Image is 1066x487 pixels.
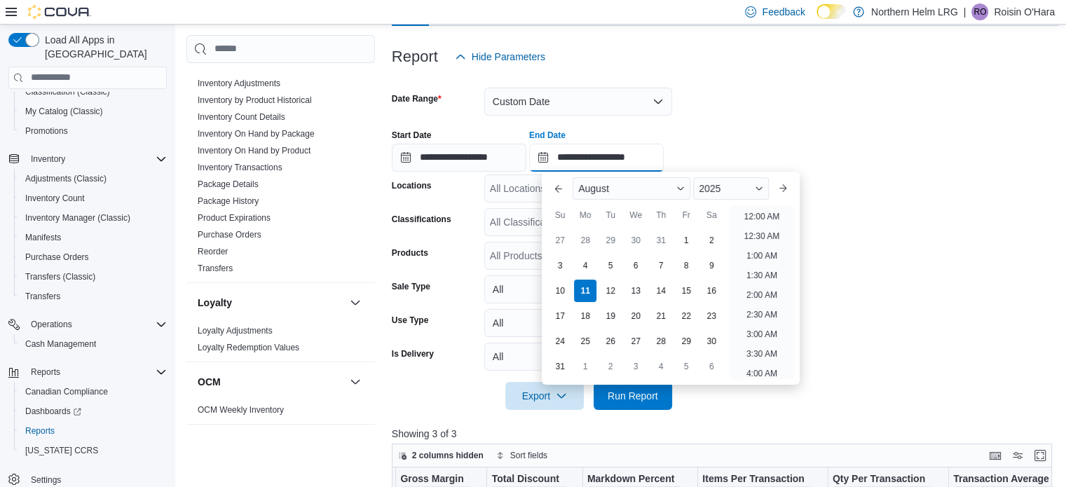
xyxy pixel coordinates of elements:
[599,280,622,302] div: day-12
[198,112,285,122] a: Inventory Count Details
[198,343,299,352] a: Loyalty Redemption Values
[25,425,55,437] span: Reports
[20,210,136,226] a: Inventory Manager (Classic)
[14,102,172,121] button: My Catalog (Classic)
[816,4,846,19] input: Dark Mode
[20,423,60,439] a: Reports
[574,305,596,327] div: day-18
[599,355,622,378] div: day-2
[700,330,723,352] div: day-30
[20,190,90,207] a: Inventory Count
[198,326,273,336] a: Loyalty Adjustments
[25,316,78,333] button: Operations
[198,179,259,190] span: Package Details
[964,4,966,20] p: |
[675,229,697,252] div: day-1
[39,33,167,61] span: Load All Apps in [GEOGRAPHIC_DATA]
[549,305,571,327] div: day-17
[392,214,451,225] label: Classifications
[31,319,72,330] span: Operations
[650,355,672,378] div: day-4
[574,229,596,252] div: day-28
[20,123,167,139] span: Promotions
[392,348,434,359] label: Is Delivery
[599,229,622,252] div: day-29
[549,254,571,277] div: day-3
[198,162,282,173] span: Inventory Transactions
[25,364,167,380] span: Reports
[186,402,375,424] div: OCM
[549,229,571,252] div: day-27
[20,288,66,305] a: Transfers
[578,183,609,194] span: August
[484,343,672,371] button: All
[505,382,584,410] button: Export
[347,294,364,311] button: Loyalty
[675,280,697,302] div: day-15
[198,213,271,223] a: Product Expirations
[20,123,74,139] a: Promotions
[14,82,172,102] button: Classification (Classic)
[20,268,167,285] span: Transfers (Classic)
[20,423,167,439] span: Reports
[3,362,172,382] button: Reports
[3,315,172,334] button: Operations
[14,267,172,287] button: Transfers (Classic)
[741,326,783,343] li: 3:00 AM
[25,125,68,137] span: Promotions
[739,208,786,225] li: 12:00 AM
[650,254,672,277] div: day-7
[25,232,61,243] span: Manifests
[20,229,67,246] a: Manifests
[20,288,167,305] span: Transfers
[20,336,102,352] a: Cash Management
[549,204,571,226] div: Su
[25,291,60,302] span: Transfers
[14,228,172,247] button: Manifests
[198,230,261,240] a: Purchase Orders
[198,375,344,389] button: OCM
[14,441,172,460] button: [US_STATE] CCRS
[700,355,723,378] div: day-6
[20,190,167,207] span: Inventory Count
[198,212,271,224] span: Product Expirations
[198,163,282,172] a: Inventory Transactions
[741,345,783,362] li: 3:30 AM
[624,229,647,252] div: day-30
[20,249,167,266] span: Purchase Orders
[14,169,172,188] button: Adjustments (Classic)
[574,280,596,302] div: day-11
[549,355,571,378] div: day-31
[198,375,221,389] h3: OCM
[599,305,622,327] div: day-19
[20,442,104,459] a: [US_STATE] CCRS
[25,193,85,204] span: Inventory Count
[973,4,986,20] span: RO
[198,196,259,207] span: Package History
[20,403,167,420] span: Dashboards
[20,383,114,400] a: Canadian Compliance
[25,212,130,224] span: Inventory Manager (Classic)
[675,254,697,277] div: day-8
[198,128,315,139] span: Inventory On Hand by Package
[449,43,551,71] button: Hide Parameters
[25,173,107,184] span: Adjustments (Classic)
[198,247,228,256] a: Reorder
[392,247,428,259] label: Products
[392,315,428,326] label: Use Type
[14,121,172,141] button: Promotions
[20,383,167,400] span: Canadian Compliance
[675,355,697,378] div: day-5
[599,254,622,277] div: day-5
[650,305,672,327] div: day-21
[198,342,299,353] span: Loyalty Redemption Values
[20,336,167,352] span: Cash Management
[25,252,89,263] span: Purchase Orders
[574,254,596,277] div: day-4
[198,246,228,257] span: Reorder
[624,330,647,352] div: day-27
[20,229,167,246] span: Manifests
[347,47,364,64] button: Inventory
[762,5,805,19] span: Feedback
